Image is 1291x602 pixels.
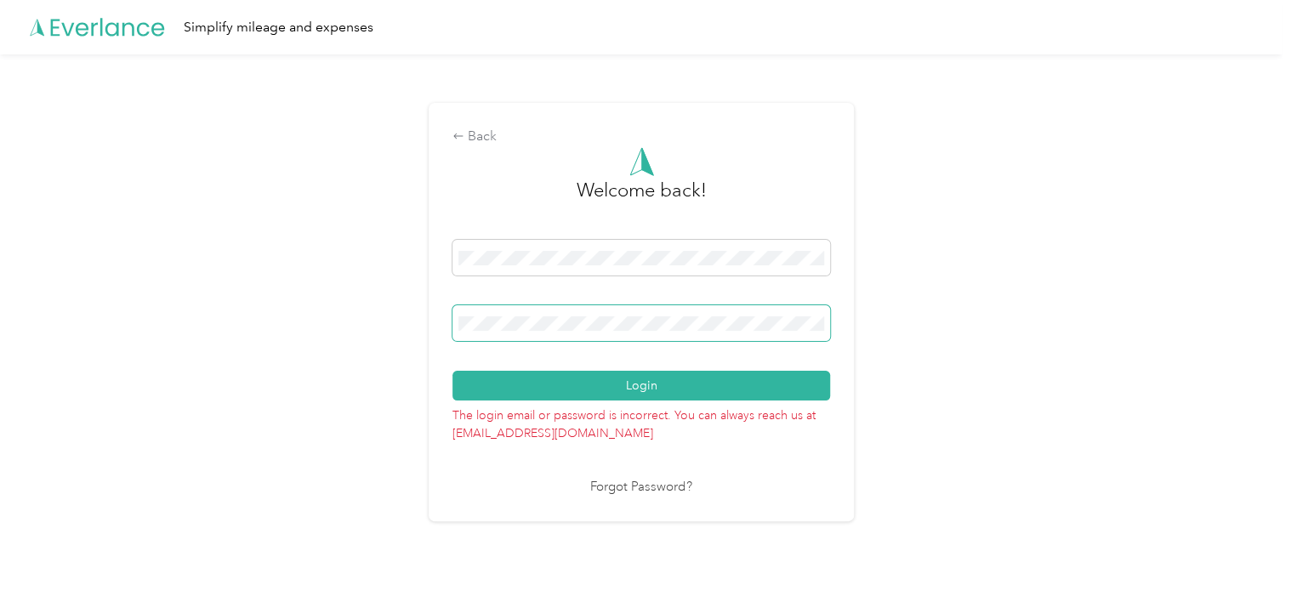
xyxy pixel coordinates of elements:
[1196,507,1291,602] iframe: Everlance-gr Chat Button Frame
[590,478,692,497] a: Forgot Password?
[452,371,830,400] button: Login
[577,176,707,222] h3: greeting
[452,400,830,442] p: The login email or password is incorrect. You can always reach us at [EMAIL_ADDRESS][DOMAIN_NAME]
[184,17,373,38] div: Simplify mileage and expenses
[452,127,830,147] div: Back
